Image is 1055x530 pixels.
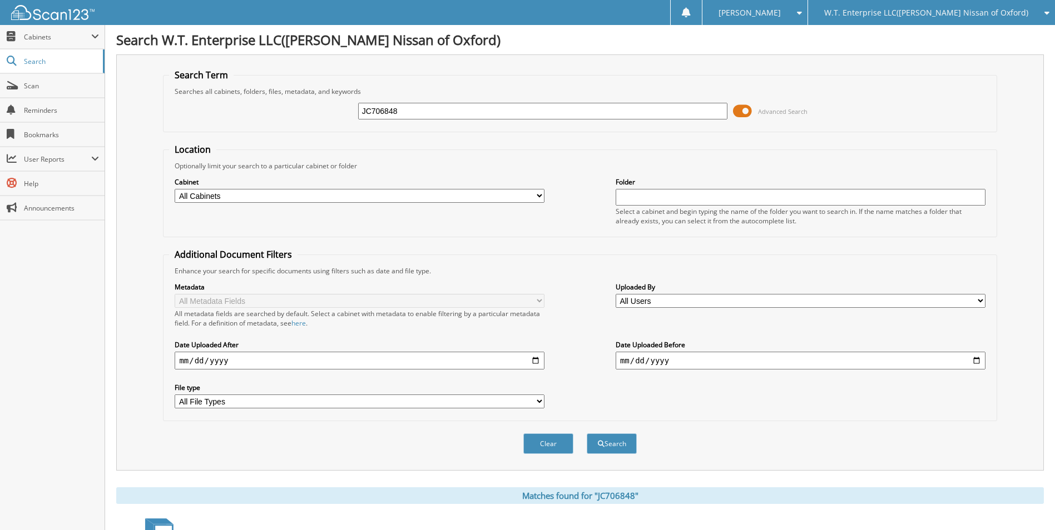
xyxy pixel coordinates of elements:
span: Reminders [24,106,99,115]
div: Select a cabinet and begin typing the name of the folder you want to search in. If the name match... [616,207,985,226]
img: scan123-logo-white.svg [11,5,95,20]
span: Bookmarks [24,130,99,139]
span: Cabinets [24,32,91,42]
span: W.T. Enterprise LLC([PERSON_NAME] Nissan of Oxford) [824,9,1028,16]
span: Scan [24,81,99,91]
button: Search [587,433,637,454]
span: User Reports [24,154,91,164]
span: [PERSON_NAME] [719,9,781,16]
legend: Search Term [169,69,234,81]
input: start [175,352,544,369]
div: Searches all cabinets, folders, files, metadata, and keywords [169,87,990,96]
h1: Search W.T. Enterprise LLC([PERSON_NAME] Nissan of Oxford) [116,31,1044,49]
label: Cabinet [175,177,544,187]
label: Metadata [175,282,544,292]
label: Date Uploaded After [175,340,544,349]
label: File type [175,383,544,392]
legend: Location [169,143,216,156]
label: Folder [616,177,985,187]
div: All metadata fields are searched by default. Select a cabinet with metadata to enable filtering b... [175,309,544,328]
legend: Additional Document Filters [169,248,298,261]
span: Advanced Search [758,107,808,116]
span: Help [24,179,99,188]
span: Search [24,57,97,66]
div: Matches found for "JC706848" [116,487,1044,504]
label: Date Uploaded Before [616,340,985,349]
a: here [291,318,306,328]
span: Announcements [24,203,99,213]
button: Clear [523,433,573,454]
label: Uploaded By [616,282,985,292]
div: Optionally limit your search to a particular cabinet or folder [169,161,990,171]
div: Enhance your search for specific documents using filters such as date and file type. [169,266,990,276]
input: end [616,352,985,369]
